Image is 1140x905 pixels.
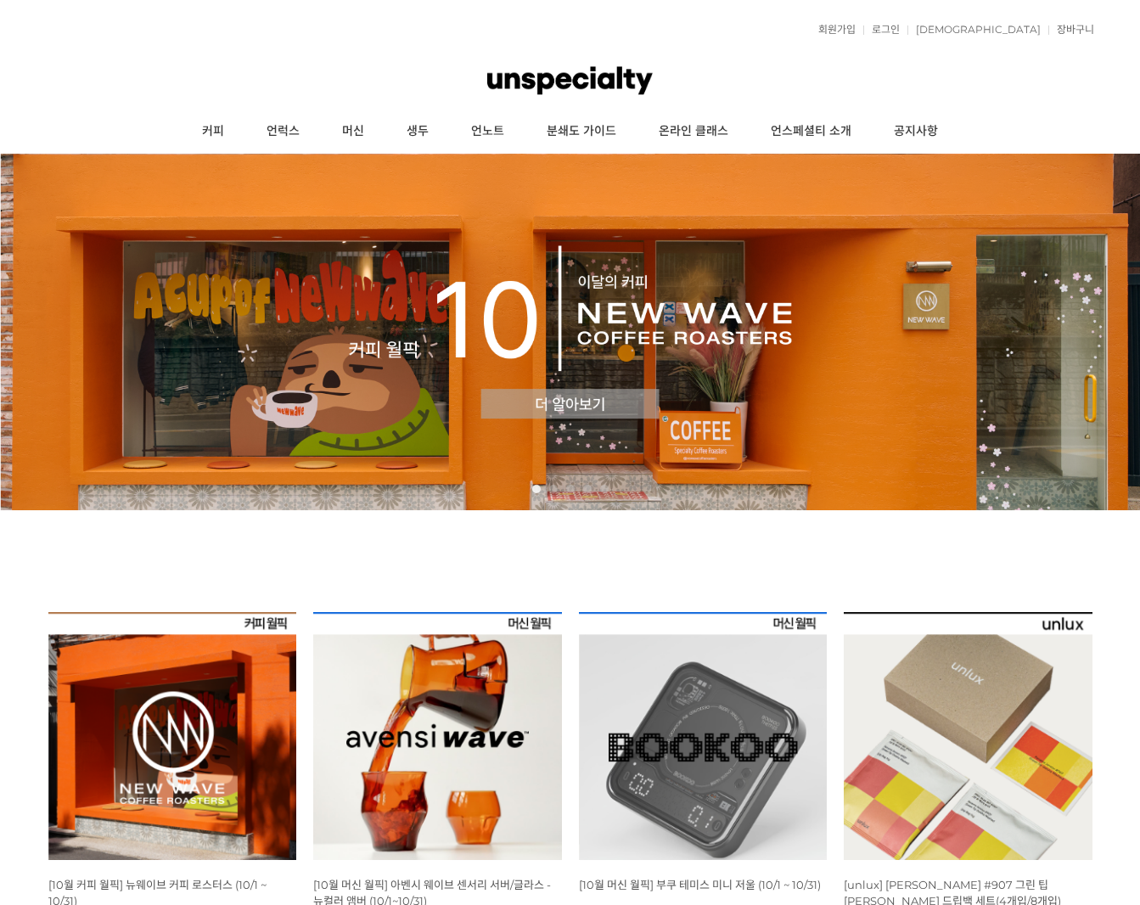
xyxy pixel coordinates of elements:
a: [10월 머신 월픽] 부쿠 테미스 미니 저울 (10/1 ~ 10/31) [579,878,821,891]
a: 생두 [385,110,450,153]
a: 머신 [321,110,385,153]
a: 언스페셜티 소개 [750,110,873,153]
a: 언럭스 [245,110,321,153]
a: 공지사항 [873,110,959,153]
img: 언스페셜티 몰 [487,55,652,106]
img: [10월 머신 월픽] 부쿠 테미스 미니 저울 (10/1 ~ 10/31) [579,612,828,861]
a: 5 [600,485,609,493]
a: 언노트 [450,110,525,153]
img: [10월 커피 월픽] 뉴웨이브 커피 로스터스 (10/1 ~ 10/31) [48,612,297,861]
a: 3 [566,485,575,493]
a: 2 [549,485,558,493]
img: [10월 머신 월픽] 아벤시 웨이브 센서리 서버/글라스 - 뉴컬러 앰버 (10/1~10/31) [313,612,562,861]
a: 1 [532,485,541,493]
a: 로그인 [863,25,900,35]
a: 회원가입 [810,25,856,35]
a: [DEMOGRAPHIC_DATA] [907,25,1041,35]
a: 커피 [181,110,245,153]
a: 분쇄도 가이드 [525,110,637,153]
a: 온라인 클래스 [637,110,750,153]
img: [unlux] 파나마 잰슨 #907 그린 팁 게이샤 워시드 드립백 세트(4개입/8개입) [844,612,1092,861]
a: 4 [583,485,592,493]
a: 장바구니 [1048,25,1094,35]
